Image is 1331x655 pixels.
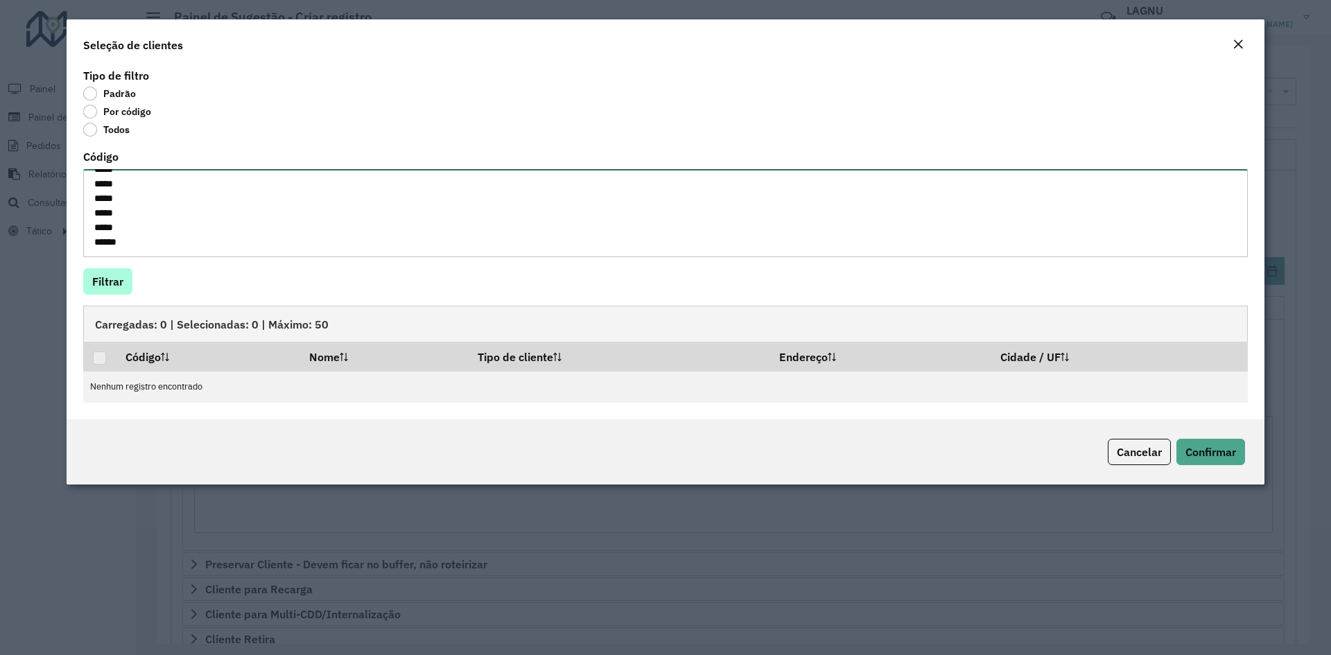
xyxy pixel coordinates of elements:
th: Cidade / UF [991,342,1248,371]
button: Close [1228,36,1248,54]
div: Carregadas: 0 | Selecionadas: 0 | Máximo: 50 [83,306,1248,342]
label: Padrão [83,87,136,101]
th: Tipo de cliente [469,342,769,371]
label: Código [83,148,119,165]
th: Código [116,342,299,371]
th: Endereço [769,342,991,371]
button: Cancelar [1108,439,1171,465]
span: Confirmar [1185,445,1236,459]
label: Todos [83,123,130,137]
em: Fechar [1233,39,1244,50]
label: Por código [83,105,151,119]
button: Confirmar [1176,439,1245,465]
span: Cancelar [1117,445,1162,459]
th: Nome [299,342,469,371]
label: Tipo de filtro [83,67,149,84]
button: Filtrar [83,268,132,295]
td: Nenhum registro encontrado [83,372,1248,403]
h4: Seleção de clientes [83,37,183,53]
